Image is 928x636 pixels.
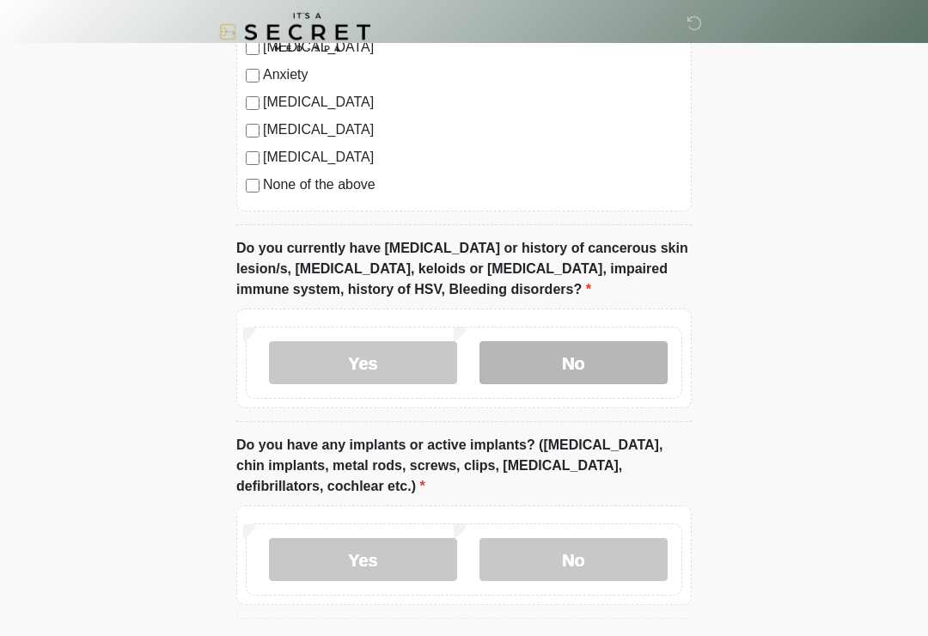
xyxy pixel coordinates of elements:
[263,93,682,113] label: [MEDICAL_DATA]
[269,342,457,385] label: Yes
[246,180,259,193] input: None of the above
[263,65,682,86] label: Anxiety
[236,436,692,498] label: Do you have any implants or active implants? ([MEDICAL_DATA], chin implants, metal rods, screws, ...
[236,239,692,301] label: Do you currently have [MEDICAL_DATA] or history of cancerous skin lesion/s, [MEDICAL_DATA], keloi...
[246,152,259,166] input: [MEDICAL_DATA]
[246,97,259,111] input: [MEDICAL_DATA]
[219,13,370,52] img: It's A Secret Med Spa Logo
[269,539,457,582] label: Yes
[246,70,259,83] input: Anxiety
[479,342,668,385] label: No
[263,148,682,168] label: [MEDICAL_DATA]
[263,120,682,141] label: [MEDICAL_DATA]
[479,539,668,582] label: No
[246,125,259,138] input: [MEDICAL_DATA]
[263,175,682,196] label: None of the above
